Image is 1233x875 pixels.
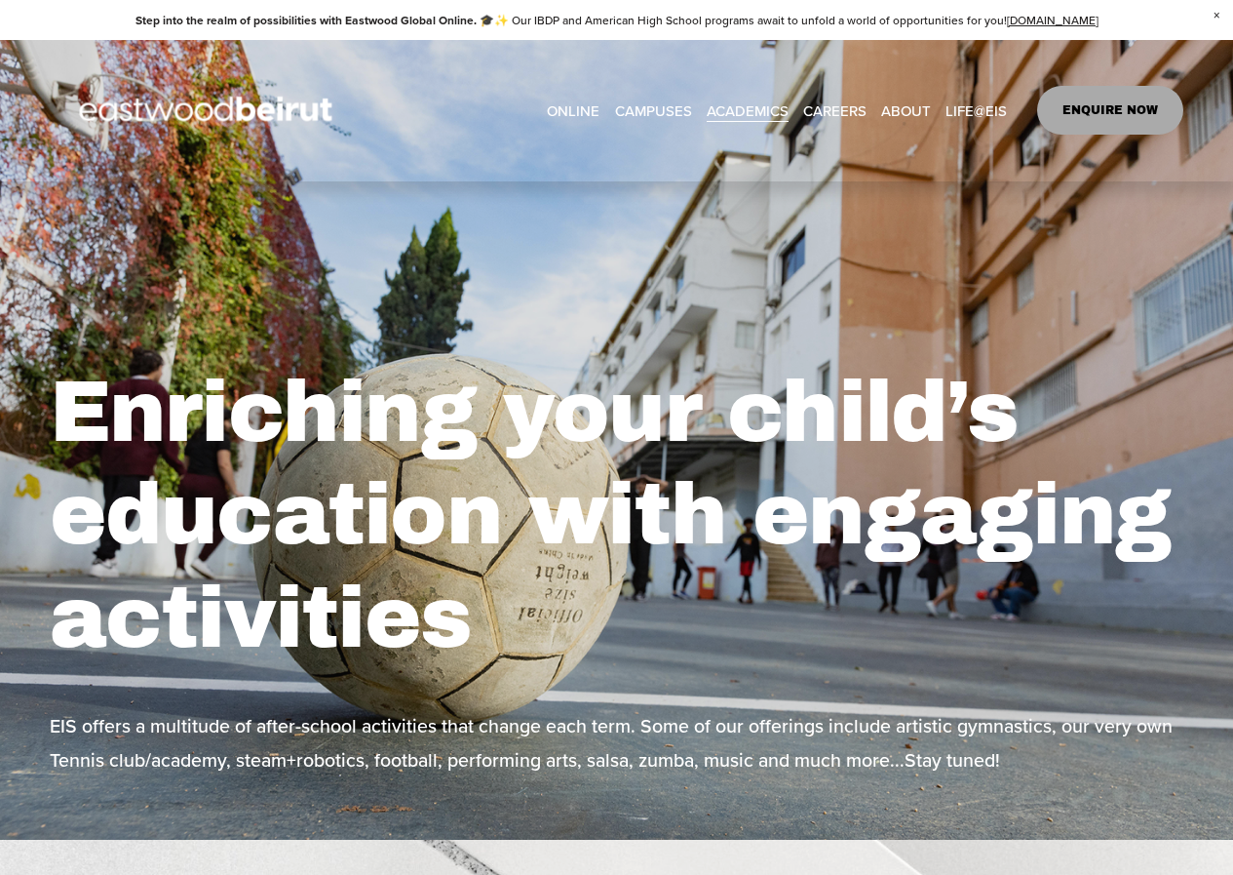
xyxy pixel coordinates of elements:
img: EastwoodIS Global Site [50,60,367,160]
a: folder dropdown [707,96,789,125]
h1: Enriching your child’s education with engaging activities [50,361,1184,669]
span: ABOUT [881,98,931,124]
p: EIS offers a multitude of after-school activities that change each term. Some of our offerings in... [50,709,1184,778]
a: CAREERS [803,96,867,125]
span: CAMPUSES [615,98,692,124]
a: folder dropdown [615,96,692,125]
a: ENQUIRE NOW [1037,86,1184,135]
a: folder dropdown [945,96,1007,125]
a: folder dropdown [881,96,931,125]
span: LIFE@EIS [945,98,1007,124]
a: ONLINE [547,96,599,125]
span: ACADEMICS [707,98,789,124]
a: [DOMAIN_NAME] [1007,12,1098,28]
